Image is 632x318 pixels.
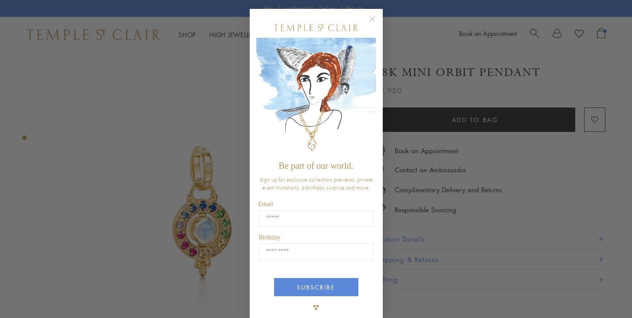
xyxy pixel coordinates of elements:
[259,210,373,227] input: Email
[307,298,325,316] img: TSC
[274,278,358,296] button: SUBSCRIBE
[259,175,373,191] span: Sign up for exclusive collection previews, private event invitations, a birthday surprise and more.
[259,234,281,241] span: Birthday
[274,24,358,31] img: Temple St. Clair
[256,38,376,156] img: c4a9eb12-d91a-4d4a-8ee0-386386f4f338.jpeg
[371,18,382,29] button: Close dialog
[259,201,273,207] span: Email
[279,161,353,171] span: Be part of our world.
